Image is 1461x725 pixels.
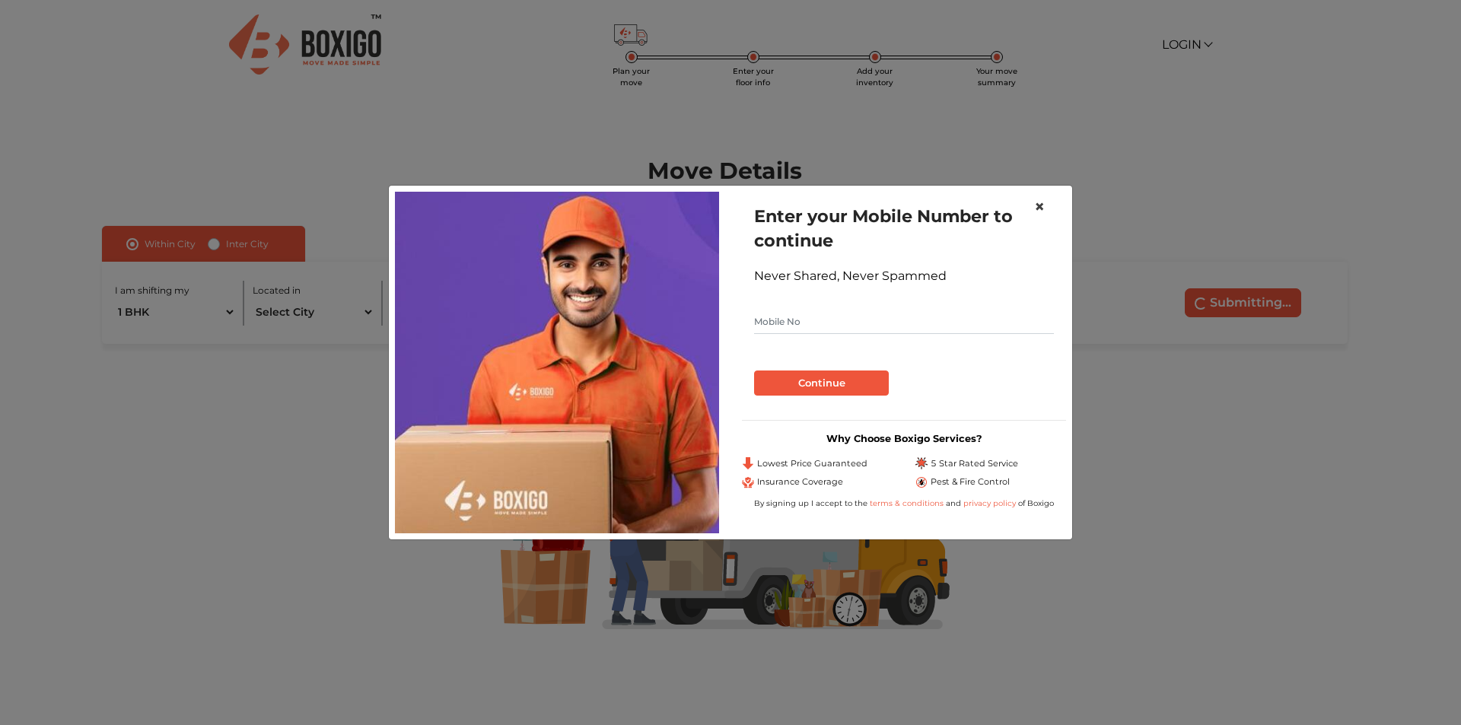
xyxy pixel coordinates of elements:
[742,433,1066,444] h3: Why Choose Boxigo Services?
[870,498,946,508] a: terms & conditions
[754,267,1054,285] div: Never Shared, Never Spammed
[395,192,719,533] img: relocation-img
[754,310,1054,334] input: Mobile No
[757,475,843,488] span: Insurance Coverage
[1022,186,1057,228] button: Close
[961,498,1018,508] a: privacy policy
[742,498,1066,509] div: By signing up I accept to the and of Boxigo
[754,370,889,396] button: Continue
[757,457,867,470] span: Lowest Price Guaranteed
[754,204,1054,253] h1: Enter your Mobile Number to continue
[1034,196,1045,218] span: ×
[931,475,1010,488] span: Pest & Fire Control
[931,457,1018,470] span: 5 Star Rated Service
